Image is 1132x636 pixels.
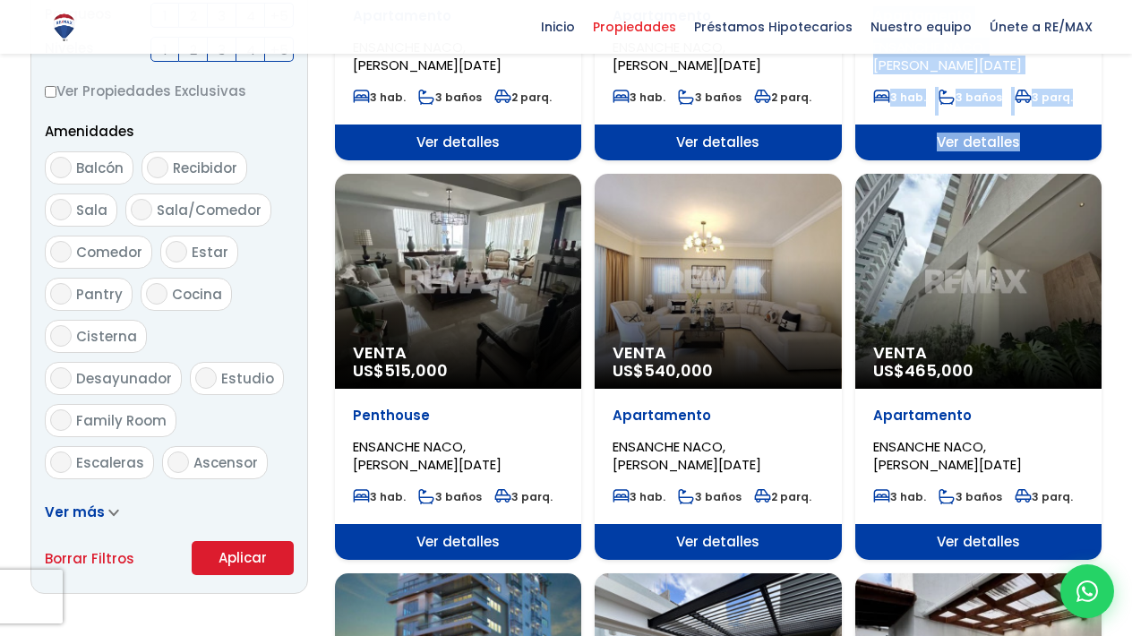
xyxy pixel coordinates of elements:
[939,90,1002,105] span: 3 baños
[532,13,584,40] span: Inicio
[335,125,581,160] span: Ver detalles
[192,243,228,262] span: Estar
[855,174,1102,560] a: Venta US$465,000 Apartamento ENSANCHE NACO, [PERSON_NAME][DATE] 3 hab. 3 baños 3 parq. Ver detalles
[685,13,862,40] span: Préstamos Hipotecarios
[1015,90,1073,105] span: 3 parq.
[873,489,926,504] span: 3 hab.
[353,38,502,74] span: ENSANCHE NACO, [PERSON_NAME][DATE]
[146,283,167,305] input: Cocina
[45,547,134,570] a: Borrar Filtros
[50,283,72,305] input: Pantry
[873,344,1084,362] span: Venta
[353,359,448,382] span: US$
[50,367,72,389] input: Desayunador
[873,437,1022,474] span: ENSANCHE NACO, [PERSON_NAME][DATE]
[353,407,563,425] p: Penthouse
[353,489,406,504] span: 3 hab.
[45,503,105,521] span: Ver más
[166,241,187,262] input: Estar
[193,453,258,472] span: Ascensor
[595,174,841,560] a: Venta US$540,000 Apartamento ENSANCHE NACO, [PERSON_NAME][DATE] 3 hab. 3 baños 2 parq. Ver detalles
[45,503,119,521] a: Ver más
[335,524,581,560] span: Ver detalles
[595,524,841,560] span: Ver detalles
[613,344,823,362] span: Venta
[644,359,713,382] span: 540,000
[50,157,72,178] input: Balcón
[384,359,448,382] span: 515,000
[873,90,926,105] span: 3 hab.
[418,489,482,504] span: 3 baños
[754,90,811,105] span: 2 parq.
[167,451,189,473] input: Ascensor
[353,90,406,105] span: 3 hab.
[613,489,665,504] span: 3 hab.
[76,285,123,304] span: Pantry
[1015,489,1073,504] span: 3 parq.
[981,13,1102,40] span: Únete a RE/MAX
[76,243,142,262] span: Comedor
[754,489,811,504] span: 2 parq.
[172,285,222,304] span: Cocina
[45,86,56,98] input: Ver Propiedades Exclusivas
[939,489,1002,504] span: 3 baños
[50,409,72,431] input: Family Room
[221,369,274,388] span: Estudio
[157,201,262,219] span: Sala/Comedor
[873,407,1084,425] p: Apartamento
[76,327,137,346] span: Cisterna
[50,451,72,473] input: Escaleras
[494,90,552,105] span: 2 parq.
[50,199,72,220] input: Sala
[494,489,553,504] span: 3 parq.
[595,125,841,160] span: Ver detalles
[613,38,761,74] span: ENSANCHE NACO, [PERSON_NAME][DATE]
[173,159,237,177] span: Recibidor
[862,13,981,40] span: Nuestro equipo
[45,80,294,102] label: Ver Propiedades Exclusivas
[353,437,502,474] span: ENSANCHE NACO, [PERSON_NAME][DATE]
[48,12,80,43] img: Logo de REMAX
[873,359,973,382] span: US$
[147,157,168,178] input: Recibidor
[584,13,685,40] span: Propiedades
[678,90,742,105] span: 3 baños
[50,241,72,262] input: Comedor
[613,90,665,105] span: 3 hab.
[613,407,823,425] p: Apartamento
[613,359,713,382] span: US$
[418,90,482,105] span: 3 baños
[76,201,107,219] span: Sala
[50,325,72,347] input: Cisterna
[131,199,152,220] input: Sala/Comedor
[353,344,563,362] span: Venta
[613,437,761,474] span: ENSANCHE NACO, [PERSON_NAME][DATE]
[678,489,742,504] span: 3 baños
[76,369,172,388] span: Desayunador
[192,541,294,575] button: Aplicar
[76,411,167,430] span: Family Room
[855,125,1102,160] span: Ver detalles
[45,120,294,142] p: Amenidades
[905,359,973,382] span: 465,000
[855,524,1102,560] span: Ver detalles
[335,174,581,560] a: Venta US$515,000 Penthouse ENSANCHE NACO, [PERSON_NAME][DATE] 3 hab. 3 baños 3 parq. Ver detalles
[873,38,1022,74] span: ENSANCHE NACO, [PERSON_NAME][DATE]
[195,367,217,389] input: Estudio
[76,159,124,177] span: Balcón
[76,453,144,472] span: Escaleras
